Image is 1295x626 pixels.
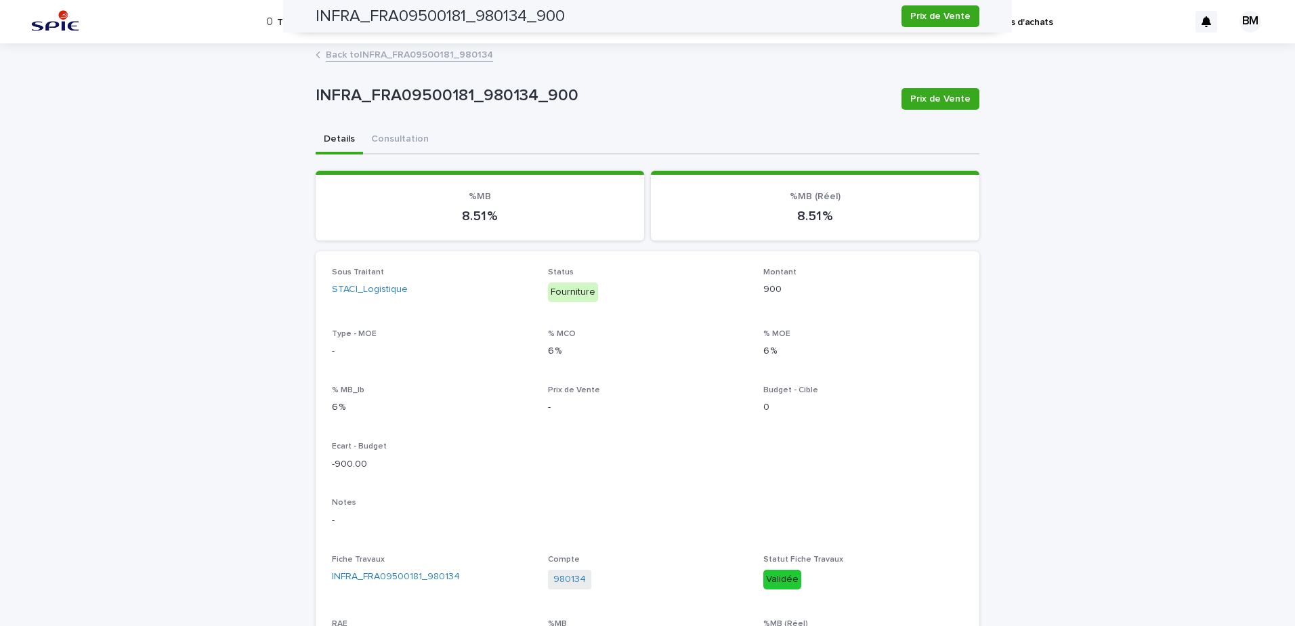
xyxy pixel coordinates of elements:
div: Fourniture [548,283,598,302]
span: % MOE [763,330,790,338]
span: Statut Fiche Travaux [763,556,843,564]
a: INFRA_FRA09500181_980134 [332,570,460,584]
span: Type - MOE [332,330,377,338]
p: -900.00 [332,457,532,472]
p: - [332,514,963,528]
p: INFRA_FRA09500181_980134_900 [316,86,891,106]
span: Prix de Vente [910,92,971,106]
span: Budget - Cible [763,386,818,394]
div: BM [1239,11,1261,33]
a: 980134 [553,572,586,587]
p: 6 % [332,400,532,415]
p: - [332,344,532,358]
span: Notes [332,499,356,507]
p: - [548,400,748,415]
p: 8.51 % [667,208,963,224]
img: svstPd6MQfCT1uX1QGkG [27,8,83,35]
span: %MB (Réel) [790,192,841,201]
span: % MCO [548,330,576,338]
p: 6 % [763,344,963,358]
button: Prix de Vente [901,88,979,110]
button: Consultation [363,126,437,154]
div: Validée [763,570,801,589]
p: 900 [763,283,963,297]
span: Ecart - Budget [332,442,387,451]
a: STACI_Logistique [332,283,408,297]
span: Montant [763,268,797,276]
span: Compte [548,556,580,564]
span: Status [548,268,574,276]
span: Fiche Travaux [332,556,385,564]
p: 6 % [548,344,748,358]
span: Prix de Vente [548,386,600,394]
span: Sous Traitant [332,268,384,276]
p: 8.51 % [332,208,628,224]
button: Details [316,126,363,154]
span: % MB_lb [332,386,364,394]
span: %MB [469,192,491,201]
p: 0 [763,400,963,415]
a: Back toINFRA_FRA09500181_980134 [326,46,493,62]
